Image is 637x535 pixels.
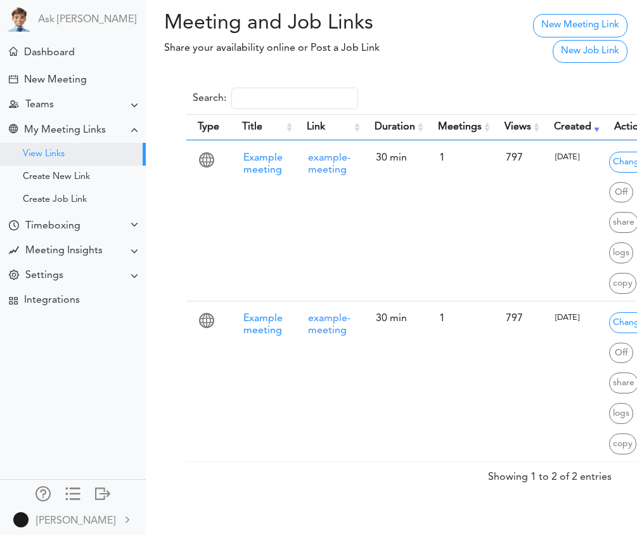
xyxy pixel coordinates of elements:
[549,307,596,329] div: [DATE]
[9,124,18,136] div: Share Meeting Link
[13,512,29,527] img: 9k=
[493,114,543,140] th: Views: activate to sort column ascending
[155,11,423,36] h2: Meeting and Job Links
[609,343,633,363] span: Turn Off Sharing
[9,296,18,305] div: TEAMCAL AI Workflow Apps
[23,151,65,157] div: View Links
[308,153,351,175] a: example-meeting
[23,174,90,180] div: Create New Link
[35,486,51,499] div: Manage Members and Externals
[24,74,87,86] div: New Meeting
[155,41,423,56] p: Share your availability online or Post a Job Link
[308,314,351,336] a: example-meeting
[295,114,363,140] th: Link: activate to sort column ascending
[231,114,295,140] th: Title: activate to sort column ascending
[488,462,612,485] div: Showing 1 to 2 of 2 entries
[370,307,420,331] div: 30 min
[609,182,633,202] span: Turn Off Sharing
[199,317,214,332] span: 1:1 Meeting Link
[433,307,487,331] div: 1
[427,114,493,140] th: Meetings: activate to sort column ascending
[499,146,536,171] div: 797
[549,146,596,169] div: [DATE]
[543,114,603,140] th: Created: activate to sort column ascending
[609,273,636,294] span: Duplicate Link
[193,88,358,109] label: Search:
[609,242,633,263] span: Meeting Details
[65,486,80,504] a: Change side menu
[553,40,627,63] a: New Job Link
[23,197,87,203] div: Create Job Link
[499,307,536,331] div: 797
[9,220,19,232] div: Time Your Goals
[9,47,18,56] div: Meeting Dashboard
[199,156,214,171] span: 1:1 Meeting Link
[231,88,358,109] input: Search:
[243,314,283,336] span: Example meeting
[533,14,627,37] a: New Meeting Link
[36,513,115,529] div: [PERSON_NAME]
[24,47,75,59] div: Dashboard
[25,245,103,257] div: Meeting Insights
[363,114,427,140] th: Duration: activate to sort column ascending
[38,14,136,26] a: Ask [PERSON_NAME]
[65,486,80,499] div: Show only icons
[6,6,32,32] img: Powered by TEAMCAL AI
[24,124,106,136] div: My Meeting Links
[609,433,636,454] span: Duplicate Link
[25,99,54,111] div: Teams
[609,403,633,424] span: Meeting Details
[95,486,110,499] div: Log out
[186,114,231,140] th: Type
[370,146,420,171] div: 30 min
[433,146,487,171] div: 1
[9,75,18,84] div: Create Meeting
[25,220,80,232] div: Timeboxing
[25,270,63,282] div: Settings
[1,505,145,534] a: [PERSON_NAME]
[24,294,80,307] div: Integrations
[243,153,283,175] span: Example meeting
